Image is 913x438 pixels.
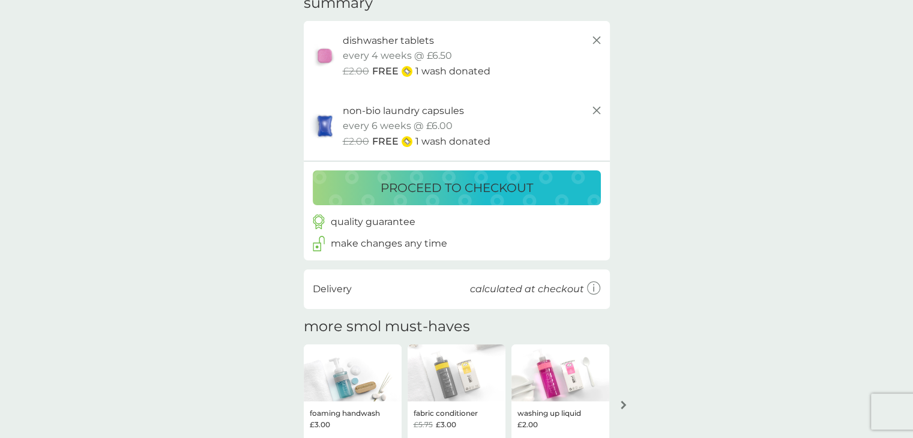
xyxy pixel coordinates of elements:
p: dishwasher tablets [343,33,434,49]
p: calculated at checkout [470,281,584,297]
h2: more smol must-haves [304,318,470,335]
span: £2.00 [343,134,369,149]
p: every 4 weeks @ £6.50 [343,48,452,64]
p: foaming handwash [310,407,380,419]
span: £2.00 [517,419,538,430]
span: £2.00 [343,64,369,79]
span: £3.00 [310,419,330,430]
span: FREE [372,134,399,149]
p: 1 wash donated [415,134,490,149]
p: fabric conditioner [414,407,478,419]
span: £3.00 [436,419,456,430]
p: washing up liquid [517,407,581,419]
p: 1 wash donated [415,64,490,79]
p: make changes any time [331,236,447,251]
span: £5.75 [414,419,433,430]
p: non-bio laundry capsules [343,103,464,119]
p: quality guarantee [331,214,415,230]
p: proceed to checkout [381,178,533,197]
button: proceed to checkout [313,170,601,205]
span: FREE [372,64,399,79]
p: Delivery [313,281,352,297]
p: every 6 weeks @ £6.00 [343,118,453,134]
